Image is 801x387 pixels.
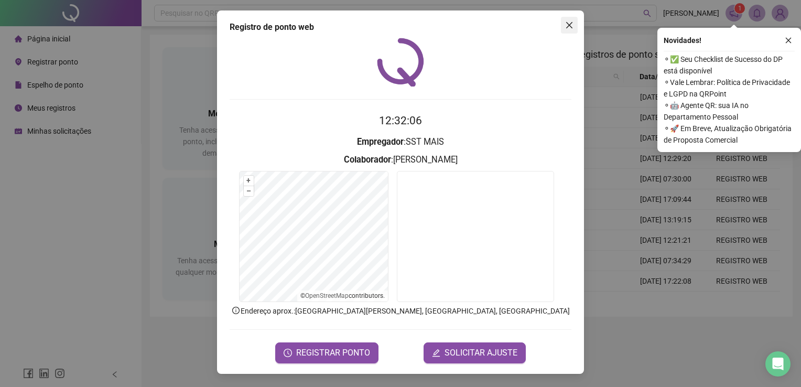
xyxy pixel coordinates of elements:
a: OpenStreetMap [305,292,349,299]
span: info-circle [231,306,241,315]
span: ⚬ 🚀 Em Breve, Atualização Obrigatória de Proposta Comercial [664,123,795,146]
span: close [565,21,573,29]
img: QRPoint [377,38,424,87]
div: Registro de ponto web [230,21,571,34]
span: edit [432,349,440,357]
strong: Empregador [357,137,404,147]
button: – [244,186,254,196]
time: 12:32:06 [379,114,422,127]
button: + [244,176,254,186]
span: close [785,37,792,44]
span: SOLICITAR AJUSTE [445,347,517,359]
span: ⚬ 🤖 Agente QR: sua IA no Departamento Pessoal [664,100,795,123]
div: Open Intercom Messenger [765,351,791,377]
li: © contributors. [300,292,385,299]
span: Novidades ! [664,35,701,46]
h3: : SST MAIS [230,135,571,149]
strong: Colaborador [344,155,391,165]
span: clock-circle [284,349,292,357]
span: ⚬ ✅ Seu Checklist de Sucesso do DP está disponível [664,53,795,77]
h3: : [PERSON_NAME] [230,153,571,167]
p: Endereço aprox. : [GEOGRAPHIC_DATA][PERSON_NAME], [GEOGRAPHIC_DATA], [GEOGRAPHIC_DATA] [230,305,571,317]
button: REGISTRAR PONTO [275,342,378,363]
button: editSOLICITAR AJUSTE [424,342,526,363]
span: ⚬ Vale Lembrar: Política de Privacidade e LGPD na QRPoint [664,77,795,100]
button: Close [561,17,578,34]
span: REGISTRAR PONTO [296,347,370,359]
